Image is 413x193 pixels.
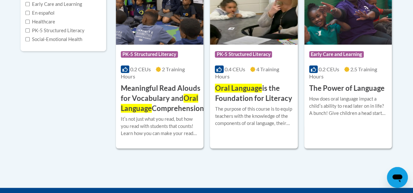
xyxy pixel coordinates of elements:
div: Itʹs not just what you read, but how you read with students that counts! Learn how you can make y... [121,116,199,137]
label: Early Care and Learning [25,1,82,8]
h3: is the Foundation for Literacy [215,83,293,103]
div: The purpose of this course is to equip teachers with the knowledge of the components of oral lang... [215,105,293,127]
input: Checkbox for Options [25,37,30,41]
span: Oral Language [215,84,262,92]
span: Early Care and Learning [309,51,364,58]
h3: Meaningful Read Alouds for Vocabulary and Comprehension [121,83,204,113]
label: PK-5 Structured Literacy [25,27,85,34]
label: Healthcare [25,18,55,25]
span: 0.4 CEUs [225,66,245,72]
label: Social-Emotional Health [25,36,82,43]
input: Checkbox for Options [25,2,30,6]
span: PK-5 Structured Literacy [121,51,178,58]
span: 0.2 CEUs [319,66,339,72]
input: Checkbox for Options [25,28,30,33]
label: En español [25,9,55,17]
span: PK-5 Structured Literacy [215,51,272,58]
div: How does oral language impact a childʹs ability to read later on in life? A bunch! Give children ... [309,95,387,117]
input: Checkbox for Options [25,20,30,24]
span: 0.2 CEUs [130,66,151,72]
h3: The Power of Language [309,83,385,93]
span: Oral Language [121,94,198,113]
input: Checkbox for Options [25,11,30,15]
iframe: Button to launch messaging window [387,167,408,188]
